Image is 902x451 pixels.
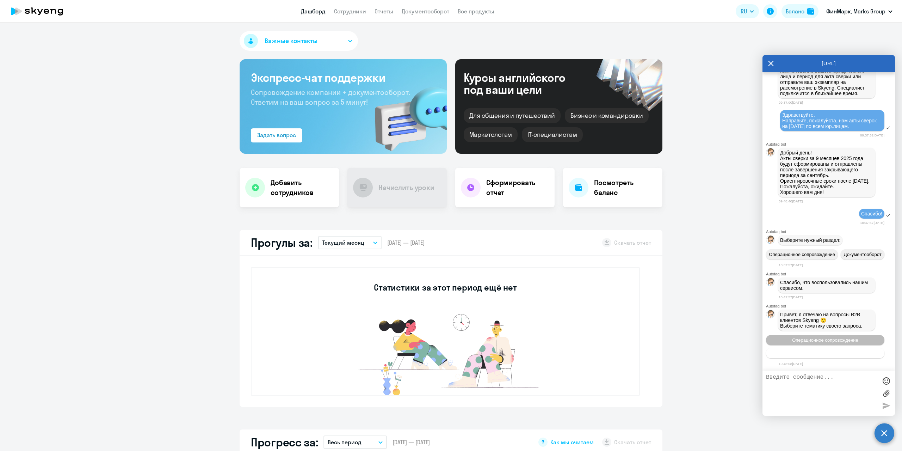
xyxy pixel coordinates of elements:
[841,249,884,260] button: Документооборот
[265,36,317,45] span: Важные контакты
[251,71,435,85] h3: Экспресс-чат поддержки
[792,337,858,343] span: Операционное сопровождение
[251,128,302,142] button: Задать вопрос
[378,183,434,193] h4: Начислить уроки
[766,230,895,234] div: Autofaq bot
[387,239,425,246] span: [DATE] — [DATE]
[486,178,549,197] h4: Сформировать отчет
[780,156,873,178] p: ​Акты сверки за 9 месяцев 2025 года будут сформированы и отправлены после завершения закрывающего...
[860,221,884,225] time: 10:37:57[DATE]
[393,438,430,446] span: [DATE] — [DATE]
[257,131,296,139] div: Задать вопрос
[240,31,358,51] button: Важные контакты
[334,8,366,15] a: Сотрудники
[780,150,873,156] p: Добрый день!
[769,252,835,257] span: Операционное сопровождение
[522,127,582,142] div: IT-специалистам
[323,435,387,449] button: Весь период
[826,7,885,16] p: ФинМарк, Marks Group
[328,438,362,446] p: Весь период
[375,8,393,15] a: Отчеты
[780,312,863,329] span: Привет, я отвечаю на вопросы B2B клиентов Skyeng 🙂 Выберите тематику своего запроса.
[464,108,561,123] div: Для общения и путешествий
[780,57,866,96] span: Сормулируйте, пожалуйста, запрос. Дополнительно укажите, пжл., наименование вашего юридического л...
[374,282,517,293] h3: Статистики за этот период ещё нет
[844,252,882,257] span: Документооборот
[741,7,747,16] span: RU
[464,72,584,96] div: Курсы английского под ваши цели
[766,335,884,345] button: Операционное сопровождение
[365,74,447,154] img: bg-img
[779,362,803,366] time: 10:48:08[DATE]
[766,304,895,308] div: Autofaq bot
[736,4,759,18] button: RU
[796,351,854,356] span: Тематики документооборот
[779,199,803,203] time: 09:48:40[DATE]
[565,108,649,123] div: Бизнес и командировки
[823,3,896,20] button: ФинМарк, Marks Group
[766,310,775,320] img: bot avatar
[251,435,318,449] h2: Прогресс за:
[766,236,775,246] img: bot avatar
[322,238,364,247] p: Текущий месяц
[782,112,878,129] span: Здравствуйте. Направьте, пожалуйста, нам акты сверок на [DATE] по всем юр.лицам.
[402,8,449,15] a: Документооборот
[318,236,382,249] button: Текущий месяц
[458,8,494,15] a: Все продукты
[786,7,804,16] div: Баланс
[781,4,818,18] button: Балансbalance
[464,127,518,142] div: Маркетологам
[340,310,551,395] img: no-data
[766,148,775,158] img: bot avatar
[780,184,873,189] p: Пожалуйста, ожидайте.
[594,178,657,197] h4: Посмотреть баланс
[251,88,410,106] span: Сопровождение компании + документооборот. Ответим на ваш вопрос за 5 минут!
[251,236,313,250] h2: Прогулы за:
[766,278,775,288] img: bot avatar
[766,272,895,276] div: Autofaq bot
[301,8,326,15] a: Дашборд
[881,388,891,398] label: Лимит 10 файлов
[780,189,873,195] p: Хорошего вам дня!
[779,295,803,299] time: 10:42:57[DATE]
[861,211,882,217] span: Спасибо!
[807,8,814,15] img: balance
[766,249,838,260] button: Операционное сопровождение
[780,280,869,291] span: Спасибо, что воспользовались нашим сервисом.
[780,178,873,184] p: Ориентировочные сроки после [DATE].
[779,100,803,104] time: 09:37:00[DATE]
[779,263,803,267] time: 10:37:57[DATE]
[550,438,594,446] span: Как мы считаем
[271,178,333,197] h4: Добавить сотрудников
[766,142,895,146] div: Autofaq bot
[860,133,884,137] time: 09:37:52[DATE]
[780,237,840,243] span: Выберите нужный раздел:
[766,348,884,358] button: Тематики документооборот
